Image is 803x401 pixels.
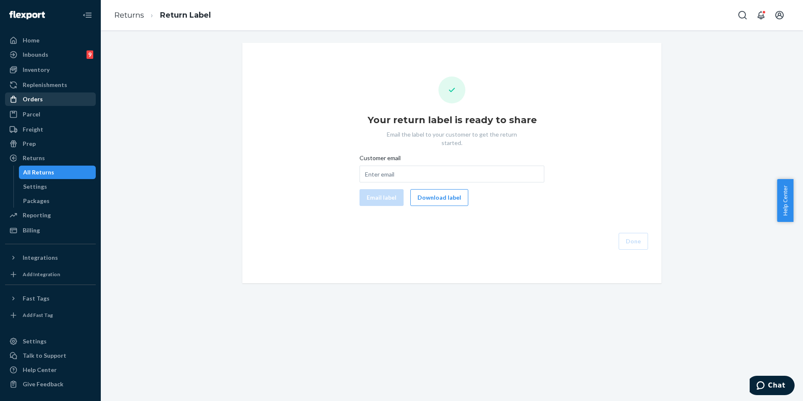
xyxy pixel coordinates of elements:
[5,108,96,121] a: Parcel
[5,363,96,377] a: Help Center
[23,253,58,262] div: Integrations
[734,7,751,24] button: Open Search Box
[5,335,96,348] a: Settings
[23,380,63,388] div: Give Feedback
[367,113,537,127] h1: Your return label is ready to share
[23,226,40,235] div: Billing
[160,11,211,20] a: Return Label
[23,95,43,103] div: Orders
[19,180,96,193] a: Settings
[5,123,96,136] a: Freight
[5,48,96,61] a: Inbounds9
[23,311,53,319] div: Add Fast Tag
[23,140,36,148] div: Prep
[5,208,96,222] a: Reporting
[5,224,96,237] a: Billing
[114,11,144,20] a: Returns
[378,130,525,147] p: Email the label to your customer to get the return started.
[23,197,50,205] div: Packages
[410,189,468,206] button: Download label
[23,66,50,74] div: Inventory
[360,154,401,166] span: Customer email
[5,377,96,391] button: Give Feedback
[23,211,51,219] div: Reporting
[5,137,96,150] a: Prep
[23,154,45,162] div: Returns
[23,351,66,360] div: Talk to Support
[5,349,96,362] button: Talk to Support
[5,92,96,106] a: Orders
[23,110,40,119] div: Parcel
[5,63,96,77] a: Inventory
[23,337,47,346] div: Settings
[619,233,648,250] button: Done
[5,268,96,281] a: Add Integration
[23,294,50,303] div: Fast Tags
[360,189,404,206] button: Email label
[23,125,43,134] div: Freight
[5,292,96,305] button: Fast Tags
[753,7,769,24] button: Open notifications
[5,78,96,92] a: Replenishments
[5,251,96,264] button: Integrations
[23,50,48,59] div: Inbounds
[19,194,96,208] a: Packages
[23,36,39,45] div: Home
[108,3,218,28] ol: breadcrumbs
[23,182,47,191] div: Settings
[750,376,795,397] iframe: Opens a widget where you can chat to one of our agents
[79,7,96,24] button: Close Navigation
[9,11,45,19] img: Flexport logo
[23,168,54,177] div: All Returns
[360,166,544,182] input: Customer email
[5,34,96,47] a: Home
[23,271,60,278] div: Add Integration
[5,151,96,165] a: Returns
[23,81,67,89] div: Replenishments
[777,179,793,222] button: Help Center
[19,166,96,179] a: All Returns
[23,366,57,374] div: Help Center
[87,50,93,59] div: 9
[5,309,96,322] a: Add Fast Tag
[771,7,788,24] button: Open account menu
